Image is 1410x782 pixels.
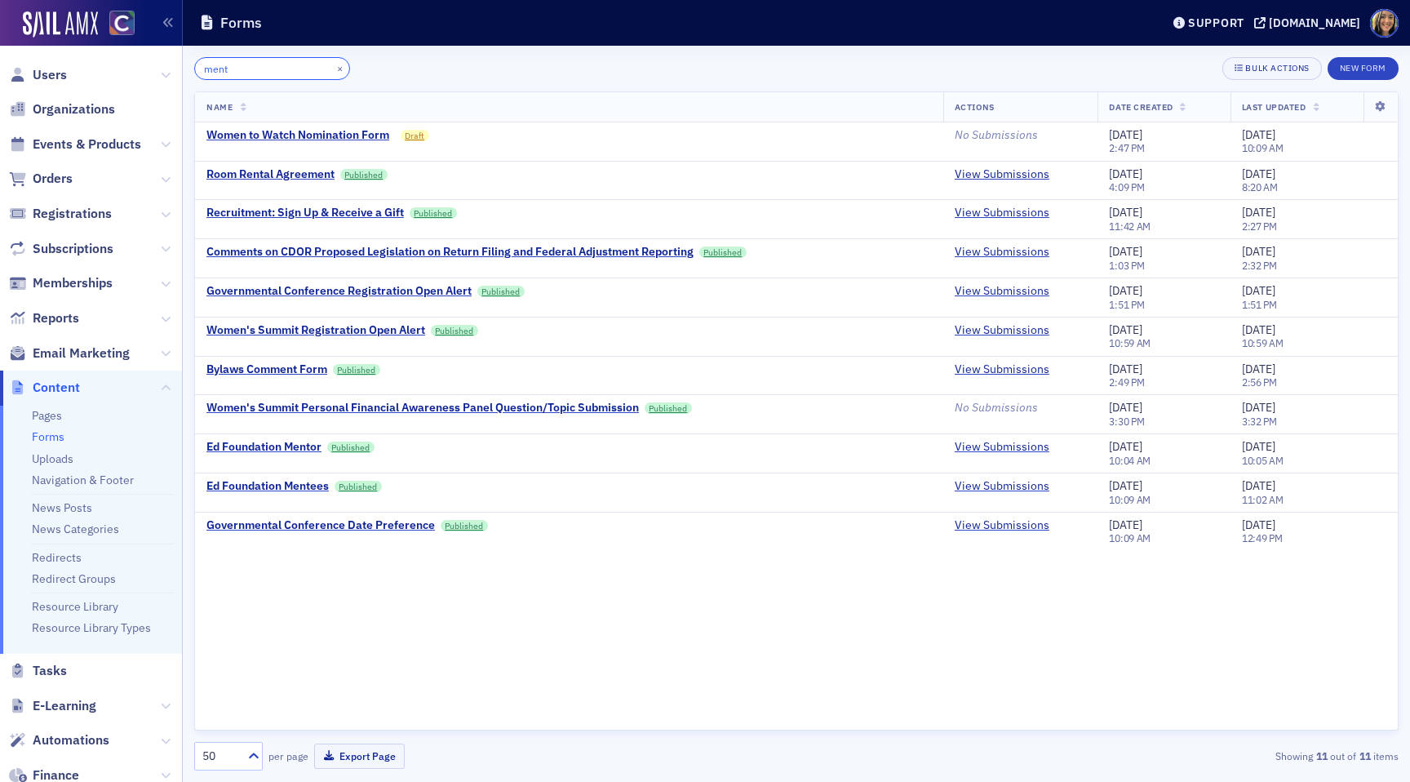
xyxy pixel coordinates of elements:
label: per page [268,749,308,763]
a: Pages [32,408,62,423]
a: Published [645,402,692,414]
a: View Submissions [955,284,1049,299]
time: 2:47 PM [1109,141,1144,154]
div: No Submissions [955,401,1087,415]
span: Email Marketing [33,344,130,362]
a: Published [410,207,457,219]
time: 3:30 PM [1109,415,1144,428]
span: [DATE] [1242,400,1275,415]
span: Subscriptions [33,240,113,258]
a: Published [327,442,375,453]
div: 50 [202,748,238,765]
time: 4:09 PM [1109,180,1144,193]
a: View Homepage [98,11,135,38]
time: 10:59 AM [1242,336,1284,349]
button: Export Page [314,744,405,769]
img: SailAMX [109,11,135,36]
a: Women's Summit Personal Financial Awareness Panel Question/Topic Submission [206,401,639,415]
div: Showing out of items [1009,749,1399,763]
span: Events & Products [33,136,141,153]
span: Content [33,379,80,397]
time: 10:09 AM [1109,493,1151,506]
span: [DATE] [1242,283,1275,298]
a: Published [699,247,747,258]
a: Recruitment: Sign Up & Receive a Gift [206,206,404,220]
a: View Submissions [955,518,1049,533]
time: 10:59 AM [1109,336,1151,349]
time: 2:56 PM [1242,375,1277,389]
a: Events & Products [9,136,141,153]
a: Registrations [9,205,112,223]
span: [DATE] [1242,439,1275,454]
a: Governmental Conference Registration Open Alert [206,284,472,299]
a: View Submissions [955,440,1049,455]
a: Comments on CDOR Proposed Legislation on Return Filing and Federal Adjustment Reporting [206,245,694,260]
span: [DATE] [1109,205,1142,220]
span: [DATE] [1242,205,1275,220]
a: Redirect Groups [32,571,116,586]
div: Bylaws Comment Form [206,362,327,377]
time: 10:09 AM [1109,531,1151,544]
a: Women's Summit Registration Open Alert [206,323,425,338]
div: No Submissions [955,128,1087,143]
span: [DATE] [1242,518,1275,532]
a: Email Marketing [9,344,130,362]
span: [DATE] [1109,244,1142,259]
a: View Submissions [955,206,1049,220]
span: Actions [955,101,995,113]
a: Automations [9,731,109,749]
a: Ed Foundation Mentees [206,479,329,494]
img: SailAMX [23,11,98,38]
button: New Form [1328,57,1399,80]
a: Room Rental Agreement [206,167,335,182]
a: Content [9,379,80,397]
span: Organizations [33,100,115,118]
a: Resource Library [32,599,118,614]
div: Ed Foundation Mentor [206,440,321,455]
a: Published [431,325,478,336]
span: [DATE] [1242,478,1275,493]
div: Support [1188,16,1244,30]
span: [DATE] [1109,439,1142,454]
time: 11:42 AM [1109,220,1151,233]
span: [DATE] [1109,283,1142,298]
span: E-Learning [33,697,96,715]
a: News Categories [32,522,119,536]
time: 8:20 AM [1242,180,1278,193]
a: News Posts [32,500,92,515]
button: [DOMAIN_NAME] [1254,17,1366,29]
div: [DOMAIN_NAME] [1269,16,1360,30]
time: 1:03 PM [1109,259,1144,272]
a: View Submissions [955,167,1049,182]
a: Reports [9,309,79,327]
a: Women to Watch Nomination Form [206,128,389,143]
a: View Submissions [955,245,1049,260]
div: Bulk Actions [1245,64,1309,73]
a: Published [441,520,488,531]
a: Uploads [32,451,73,466]
span: Automations [33,731,109,749]
h1: Forms [220,13,262,33]
a: Navigation & Footer [32,473,134,487]
span: [DATE] [1109,362,1142,376]
span: [DATE] [1109,322,1142,337]
span: Reports [33,309,79,327]
span: [DATE] [1109,400,1142,415]
a: Governmental Conference Date Preference [206,518,435,533]
span: Registrations [33,205,112,223]
span: Date Created [1109,101,1173,113]
time: 2:49 PM [1109,375,1144,389]
a: E-Learning [9,697,96,715]
span: Draft [401,130,429,141]
span: [DATE] [1109,127,1142,142]
a: Subscriptions [9,240,113,258]
a: New Form [1328,60,1399,74]
strong: 11 [1313,749,1330,763]
input: Search… [194,57,350,80]
span: Name [206,101,233,113]
button: × [333,60,348,75]
span: Users [33,66,67,84]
